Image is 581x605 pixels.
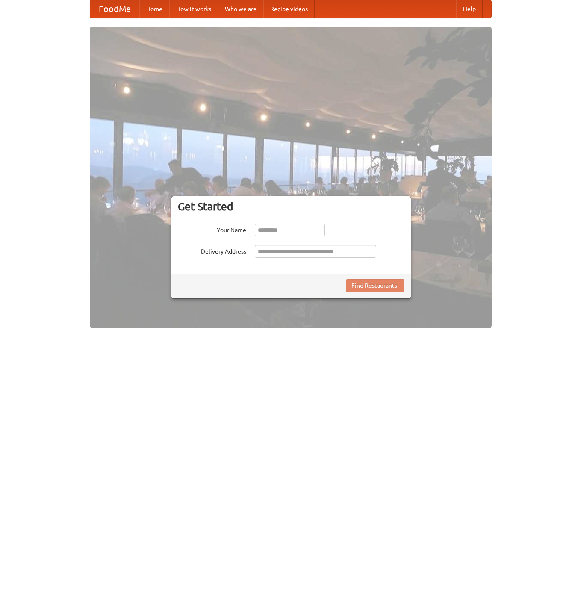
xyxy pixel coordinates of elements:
[178,245,246,256] label: Delivery Address
[178,224,246,234] label: Your Name
[218,0,263,18] a: Who we are
[139,0,169,18] a: Home
[346,279,404,292] button: Find Restaurants!
[178,200,404,213] h3: Get Started
[456,0,483,18] a: Help
[169,0,218,18] a: How it works
[90,0,139,18] a: FoodMe
[263,0,315,18] a: Recipe videos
